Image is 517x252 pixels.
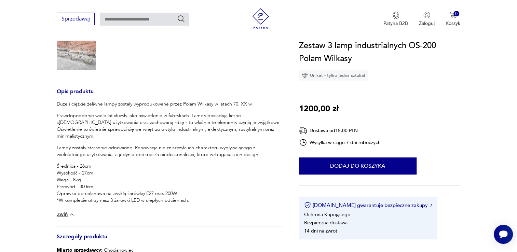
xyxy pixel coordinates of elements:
[446,12,460,27] button: 0Koszyk
[68,211,75,218] img: chevron down
[304,228,337,234] li: 14 dni na zwrot
[304,202,432,209] button: [DOMAIN_NAME] gwarantuje bezpieczne zakupy
[383,12,408,27] a: Ikona medaluPatyna B2B
[383,20,408,27] p: Patyna B2B
[57,101,282,108] p: Duże i ciężkie żeliwne lampy zostały wyprodukowane przez Polam Wilkasy w latach 70. XX w.
[299,138,381,146] div: Wysyłka w ciągu 7 dni roboczych
[392,12,399,19] img: Ikona medalu
[299,126,307,135] img: Ikona dostawy
[57,235,282,246] h3: Szczegóły produktu
[304,211,350,218] li: Ochrona Kupującego
[57,36,96,75] img: Zdjęcie produktu Zestaw 3 lamp industrialnych OS-200 Polam Wilkasy
[299,70,368,81] div: Unikat - tylko jedna sztuka!
[57,17,95,22] a: Sprzedawaj
[494,225,513,244] iframe: Smartsupp widget button
[57,112,282,140] p: Prawdopodobnie wiele lat służyły jako oświetlenie w fabrykach. Lampy posiadają liczne ś[DEMOGRAPH...
[383,12,408,27] button: Patyna B2B
[453,11,459,17] div: 0
[250,8,271,29] img: Patyna - sklep z meblami i dekoracjami vintage
[299,157,417,174] button: Dodaj do koszyka
[304,202,311,209] img: Ikona certyfikatu
[419,12,435,27] button: Zaloguj
[57,89,282,101] h3: Opis produktu
[304,220,348,226] li: Bezpieczna dostawa
[57,144,282,158] p: Lampy zostały starannie odnowione. Renowacja nie zniszczyła ich charakteru wypływającego z wielol...
[299,126,381,135] div: Dostawa od 15,00 PLN
[57,211,75,218] button: Zwiń
[302,72,308,79] img: Ikona diamentu
[57,163,282,211] p: Średnica - 26cm Wysokość - 27cm Waga - 8kg Przewód - 300cm Oprawka porcelanowa na zwykłą żarówkę ...
[177,15,185,23] button: Szukaj
[299,39,460,65] h1: Zestaw 3 lamp industrialnych OS-200 Polam Wilkasy
[446,20,460,27] p: Koszyk
[299,102,339,115] p: 1200,00 zł
[57,13,95,25] button: Sprzedawaj
[430,204,432,207] img: Ikona strzałki w prawo
[419,20,435,27] p: Zaloguj
[449,12,456,18] img: Ikona koszyka
[423,12,430,18] img: Ikonka użytkownika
